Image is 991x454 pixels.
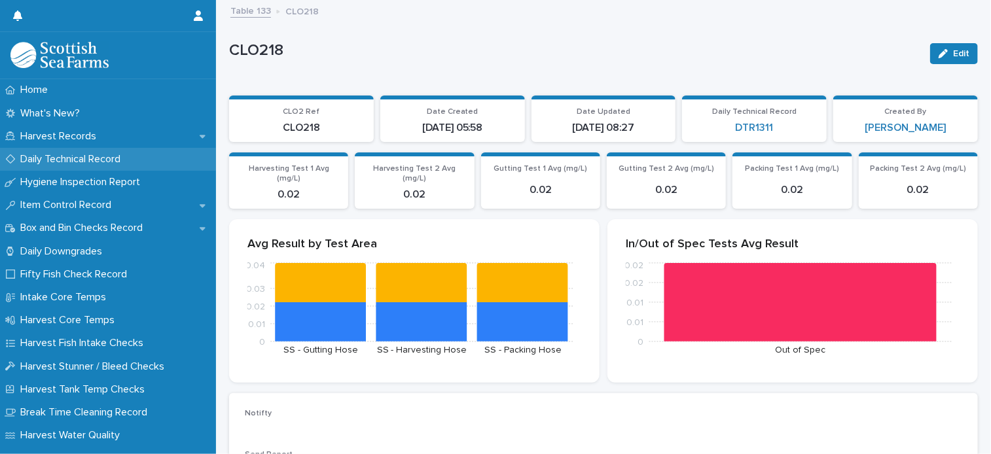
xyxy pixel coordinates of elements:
p: CLO218 [237,122,366,134]
tspan: 0.03 [246,285,265,294]
p: Fifty Fish Check Record [15,268,137,281]
span: Harvesting Test 2 Avg (mg/L) [373,165,456,182]
p: In/Out of Spec Tests Avg Result [626,237,960,252]
p: 0.02 [489,184,592,196]
tspan: 0 [259,338,265,347]
span: Created By [885,108,927,116]
text: SS - Packing Hose [484,345,562,355]
span: CLO2 Ref [283,108,319,116]
p: 0.02 [363,188,466,201]
p: Hygiene Inspection Report [15,176,151,188]
span: Date Created [427,108,478,116]
span: Harvesting Test 1 Avg (mg/L) [249,165,329,182]
p: Harvest Water Quality [15,429,130,442]
a: Table 133 [230,3,271,18]
span: Edit [953,49,969,58]
span: Packing Test 1 Avg (mg/L) [745,165,839,173]
span: Daily Technical Record [712,108,797,116]
button: Edit [930,43,978,64]
p: Daily Technical Record [15,153,131,166]
p: What's New? [15,107,90,120]
text: Out of Spec [775,345,825,355]
span: Packing Test 2 Avg (mg/L) [870,165,966,173]
p: Harvest Records [15,130,107,143]
tspan: 0.02 [246,302,265,311]
p: Daily Downgrades [15,245,113,258]
span: Gutting Test 1 Avg (mg/L) [494,165,587,173]
p: Box and Bin Checks Record [15,222,153,234]
p: 0.02 [237,188,340,201]
p: 0.02 [867,184,970,196]
text: SS - Gutting Hose [283,345,358,355]
tspan: 0.04 [245,261,265,270]
text: SS - Harvesting Hose [377,345,467,355]
tspan: 0.01 [627,318,644,327]
a: DTR1311 [736,122,774,134]
span: Date Updated [577,108,630,116]
p: Item Control Record [15,199,122,211]
tspan: 0.01 [248,320,265,329]
p: 0.02 [615,184,718,196]
p: Harvest Fish Intake Checks [15,337,154,349]
span: Gutting Test 2 Avg (mg/L) [619,165,714,173]
p: Harvest Core Temps [15,314,125,326]
p: [DATE] 08:27 [539,122,668,134]
img: mMrefqRFQpe26GRNOUkG [10,42,109,68]
p: CLO218 [285,3,319,18]
tspan: 0.01 [627,298,644,307]
p: Intake Core Temps [15,291,117,304]
a: [PERSON_NAME] [865,122,946,134]
tspan: 0.02 [625,261,644,270]
p: [DATE] 05:58 [388,122,517,134]
p: Home [15,84,58,96]
p: Harvest Stunner / Bleed Checks [15,360,175,373]
p: Break Time Cleaning Record [15,406,158,419]
p: Avg Result by Test Area [247,237,581,252]
p: CLO218 [229,41,920,60]
p: 0.02 [740,184,844,196]
span: Notifty [245,410,272,417]
tspan: 0.02 [625,279,644,288]
tspan: 0 [638,338,644,347]
p: Harvest Tank Temp Checks [15,383,155,396]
